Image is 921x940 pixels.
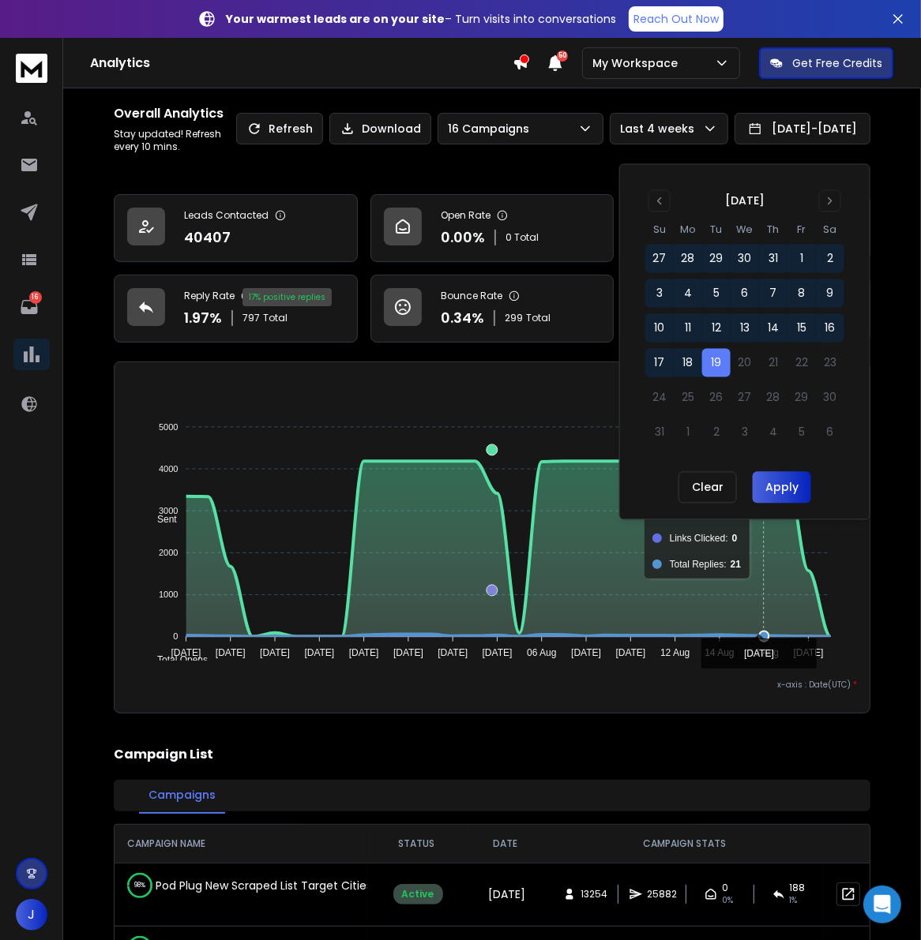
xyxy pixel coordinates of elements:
td: Pod Plug New Scraped List Target Cities 30k [115,863,367,908]
h1: Overall Analytics [114,104,236,123]
button: J [16,899,47,931]
a: Reply Rate1.97%797Total17% positive replies [114,275,358,343]
span: Total [263,312,288,324]
p: 1.97 % [184,307,222,329]
a: Open Rate0.00%0 Total [370,194,615,262]
span: Sent [145,514,177,525]
p: x-axis : Date(UTC) [127,679,857,691]
a: Bounce Rate0.34%299Total [370,275,615,343]
button: 7 [759,279,788,308]
div: Open Intercom Messenger [863,886,901,923]
button: 27 [645,245,674,273]
tspan: [DATE] [571,647,601,658]
th: Tuesday [702,222,731,238]
tspan: [DATE] [616,647,646,658]
p: Reach Out Now [633,11,719,27]
div: [DATE] [725,193,765,209]
th: Saturday [816,222,844,238]
p: Last 4 weeks [620,121,701,137]
th: DATE [465,825,546,863]
tspan: [DATE] [260,647,290,658]
tspan: [DATE] [393,647,423,658]
button: 11 [674,314,702,343]
tspan: [DATE] [171,647,201,658]
p: My Workspace [592,55,684,71]
tspan: 1000 [159,590,178,599]
th: CAMPAIGN NAME [115,825,367,863]
button: 4 [674,279,702,308]
tspan: 0 [173,631,178,641]
p: 40407 [184,227,231,249]
strong: Your warmest leads are on your site [226,11,445,27]
tspan: [DATE] [794,647,824,658]
tspan: 4000 [159,464,178,474]
p: Leads Contacted [184,209,269,222]
span: 797 [242,312,260,324]
span: Total [526,312,551,324]
th: Wednesday [731,222,759,238]
button: Download [329,113,431,144]
tspan: 14 Aug [705,647,734,658]
button: Refresh [236,113,323,144]
tspan: [DATE] [349,647,379,658]
a: Reach Out Now [629,6,724,32]
tspan: [DATE] [438,647,468,658]
div: Active [393,884,443,904]
p: Open Rate [441,209,491,222]
th: STATUS [367,825,465,863]
p: Download [362,121,421,137]
button: Go to next month [819,190,841,212]
button: 18 [674,349,702,377]
p: Bounce Rate [441,290,502,302]
span: 50 [557,51,568,62]
button: Go to previous month [648,190,671,212]
tspan: 3000 [159,506,178,515]
button: 17 [645,349,674,377]
button: 6 [731,279,759,308]
button: 8 [788,279,816,308]
th: Monday [674,222,702,238]
button: 13 [731,314,759,343]
span: 0 [722,882,728,894]
button: 9 [816,279,844,308]
p: 0.00 % [441,227,485,249]
span: Total Opens [145,654,208,665]
p: Stay updated! Refresh every 10 mins. [114,128,236,153]
h2: Campaign List [114,745,870,764]
tspan: 2000 [159,548,178,557]
button: 5 [702,279,731,308]
span: 299 [505,312,523,324]
button: [DATE]-[DATE] [735,113,870,144]
tspan: 12 Aug [660,647,690,658]
button: 14 [759,314,788,343]
h1: Analytics [90,54,513,73]
span: 0% [722,894,733,907]
button: 1 [788,245,816,273]
button: 31 [759,245,788,273]
button: 16 [816,314,844,343]
th: Sunday [645,222,674,238]
span: 1 % [790,894,798,907]
span: 25882 [647,888,677,901]
tspan: [DATE] [483,647,513,658]
button: 19 [702,349,731,377]
p: 98 % [134,878,145,893]
tspan: 16 Aug [750,647,779,658]
button: Get Free Credits [759,47,893,79]
button: 15 [788,314,816,343]
a: 16 [13,291,45,323]
button: Apply [753,472,811,504]
tspan: [DATE] [216,647,246,658]
a: Leads Contacted40407 [114,194,358,262]
p: 0.34 % [441,307,484,329]
button: Clear [679,472,737,504]
button: 29 [702,245,731,273]
p: Refresh [269,121,313,137]
p: 0 Total [506,231,539,244]
th: Friday [788,222,816,238]
td: [DATE] [465,863,546,926]
button: 28 [674,245,702,273]
p: Reply Rate [184,290,235,302]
